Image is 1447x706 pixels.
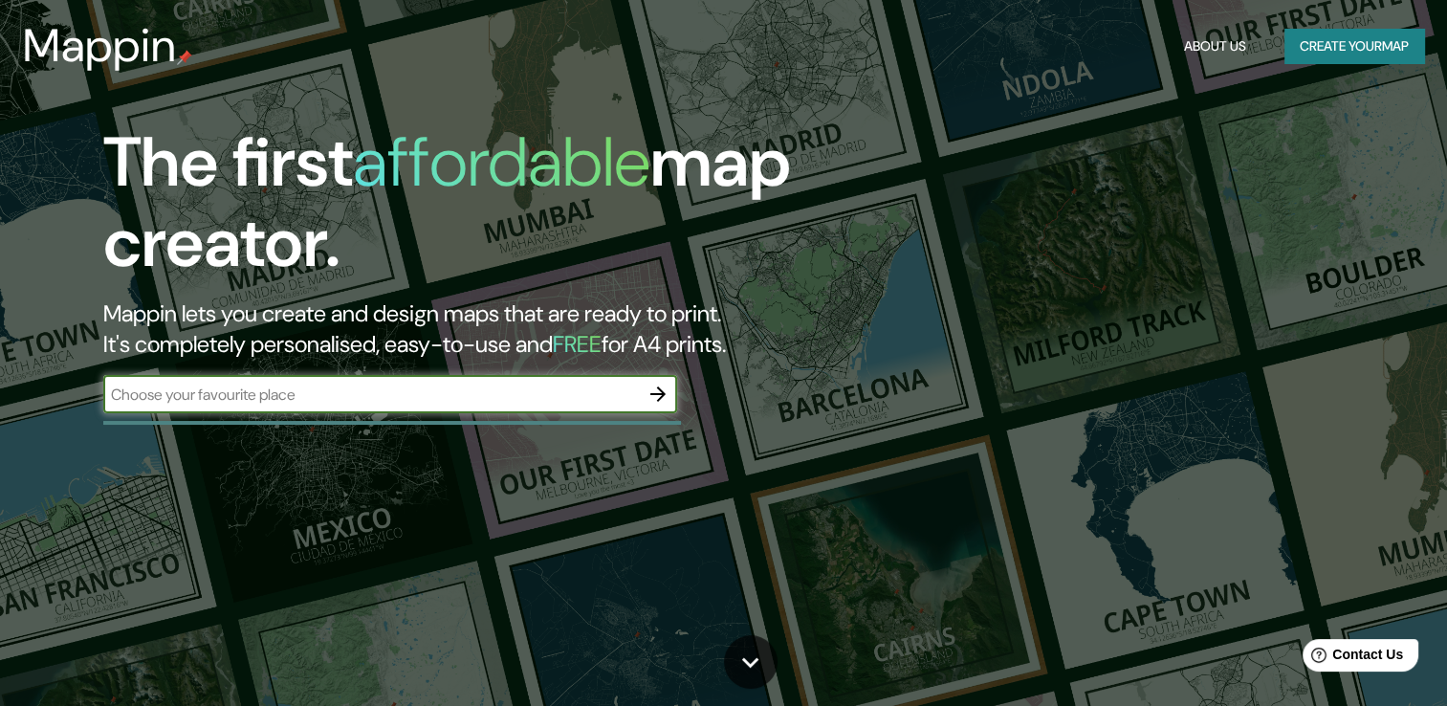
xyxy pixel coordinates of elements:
[103,384,639,406] input: Choose your favourite place
[1284,29,1424,64] button: Create yourmap
[1277,631,1426,685] iframe: Help widget launcher
[103,298,827,360] h2: Mappin lets you create and design maps that are ready to print. It's completely personalised, eas...
[1176,29,1254,64] button: About Us
[177,50,192,65] img: mappin-pin
[353,118,650,207] h1: affordable
[23,19,177,73] h3: Mappin
[553,329,602,359] h5: FREE
[103,122,827,298] h1: The first map creator.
